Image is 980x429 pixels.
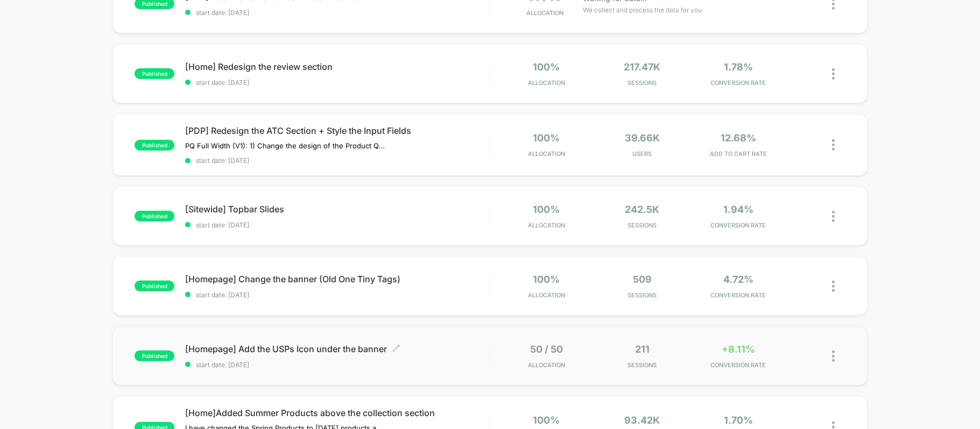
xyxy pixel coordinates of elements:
[526,9,563,17] span: Allocation
[185,291,489,299] span: start date: [DATE]
[528,361,565,369] span: Allocation
[625,204,660,215] span: 242.5k
[693,361,784,369] span: CONVERSION RATE
[533,414,560,426] span: 100%
[693,221,784,229] span: CONVERSION RATE
[533,61,560,73] span: 100%
[533,204,560,215] span: 100%
[583,5,702,15] span: We collect and process the data for you
[185,141,385,150] span: PQ Full Width (V1): 1) Change the design of the Product Quantity border color grey to pink brand ...
[693,79,784,87] span: CONVERSION RATE
[625,132,660,144] span: 39.66k
[528,79,565,87] span: Allocation
[624,61,661,73] span: 217.47k
[533,274,560,285] span: 100%
[693,150,784,158] span: ADD TO CART RATE
[135,68,174,79] span: published
[185,344,489,354] span: [Homepage] Add the USPs Icon under the banner
[185,204,489,215] span: [Sitewide] Topbar Slides
[185,274,489,284] span: [Homepage] Change the banner (Old One Tiny Tags)
[597,291,687,299] span: Sessions
[533,132,560,144] span: 100%
[135,211,174,221] span: published
[185,61,489,72] span: [Home] Redesign the review section
[135,140,174,151] span: published
[597,150,687,158] span: Users
[597,79,687,87] span: Sessions
[530,344,563,355] span: 50 / 50
[597,361,687,369] span: Sessions
[832,139,835,151] img: close
[135,281,174,291] span: published
[185,156,489,165] span: start date: [DATE]
[723,274,753,285] span: 4.72%
[625,414,660,426] span: 93.42k
[723,204,753,215] span: 1.94%
[185,9,489,17] span: start date: [DATE]
[635,344,650,355] span: 211
[633,274,652,285] span: 509
[528,291,565,299] span: Allocation
[185,221,489,229] span: start date: [DATE]
[721,132,756,144] span: 12.68%
[597,221,687,229] span: Sessions
[724,414,753,426] span: 1.70%
[185,361,489,369] span: start date: [DATE]
[185,78,489,87] span: start date: [DATE]
[832,351,835,362] img: close
[185,407,489,418] span: [Home]Added Summer Products above the collection section
[693,291,784,299] span: CONVERSION RATE
[135,351,174,361] span: published
[528,150,565,158] span: Allocation
[832,211,835,222] img: close
[528,221,565,229] span: Allocation
[832,281,835,292] img: close
[185,125,489,136] span: [PDP] Redesign the ATC Section + Style the Input Fields
[832,68,835,80] img: close
[724,61,753,73] span: 1.78%
[722,344,755,355] span: +8.11%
